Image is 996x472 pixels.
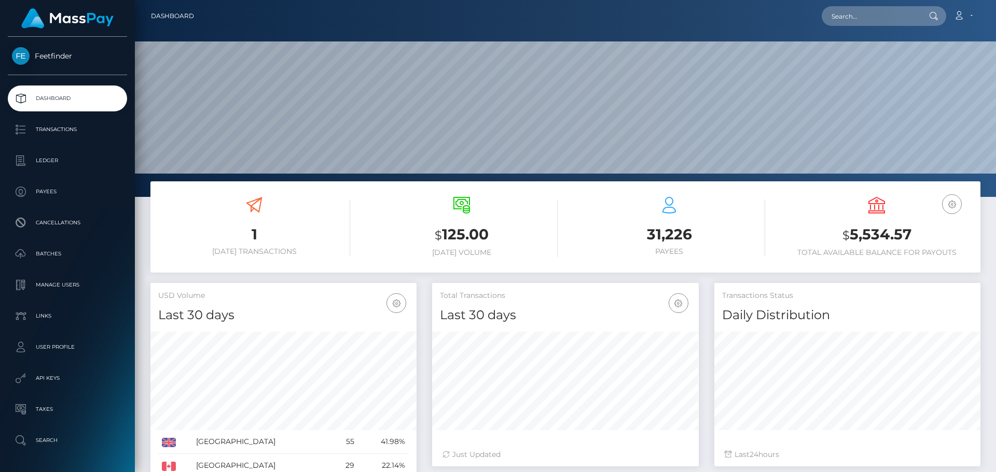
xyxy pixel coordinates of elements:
h3: 1 [158,224,350,245]
p: Batches [12,246,123,262]
div: Just Updated [442,449,688,460]
p: Transactions [12,122,123,137]
td: 41.98% [358,430,409,454]
h3: 5,534.57 [781,224,973,246]
h6: [DATE] Transactions [158,247,350,256]
p: Manage Users [12,277,123,293]
img: CA.png [162,462,176,471]
h5: USD Volume [158,291,409,301]
a: API Keys [8,365,127,391]
input: Search... [822,6,919,26]
h5: Transactions Status [722,291,973,301]
h4: Daily Distribution [722,306,973,324]
a: User Profile [8,334,127,360]
p: Dashboard [12,91,123,106]
h4: Last 30 days [158,306,409,324]
p: Search [12,433,123,448]
p: Taxes [12,402,123,417]
h6: [DATE] Volume [366,248,558,257]
td: [GEOGRAPHIC_DATA] [192,430,332,454]
a: Dashboard [8,85,127,111]
p: Ledger [12,153,123,168]
small: $ [435,228,442,242]
img: MassPay Logo [21,8,114,28]
a: Transactions [8,117,127,142]
p: User Profile [12,339,123,355]
div: Last hours [725,449,970,460]
a: Ledger [8,148,127,174]
a: Payees [8,179,127,205]
img: GB.png [162,438,176,447]
a: Batches [8,241,127,267]
h3: 31,226 [573,224,765,245]
span: Feetfinder [8,51,127,61]
img: Feetfinder [12,47,30,65]
h4: Last 30 days [440,306,690,324]
a: Search [8,427,127,453]
a: Dashboard [151,5,194,27]
p: Links [12,308,123,324]
h6: Total Available Balance for Payouts [781,248,973,257]
p: Payees [12,184,123,199]
h6: Payees [573,247,765,256]
h3: 125.00 [366,224,558,246]
td: 55 [332,430,358,454]
span: 24 [750,450,758,459]
a: Links [8,303,127,329]
a: Manage Users [8,272,127,298]
p: API Keys [12,370,123,386]
a: Cancellations [8,210,127,236]
small: $ [842,228,850,242]
a: Taxes [8,396,127,422]
h5: Total Transactions [440,291,690,301]
p: Cancellations [12,215,123,231]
